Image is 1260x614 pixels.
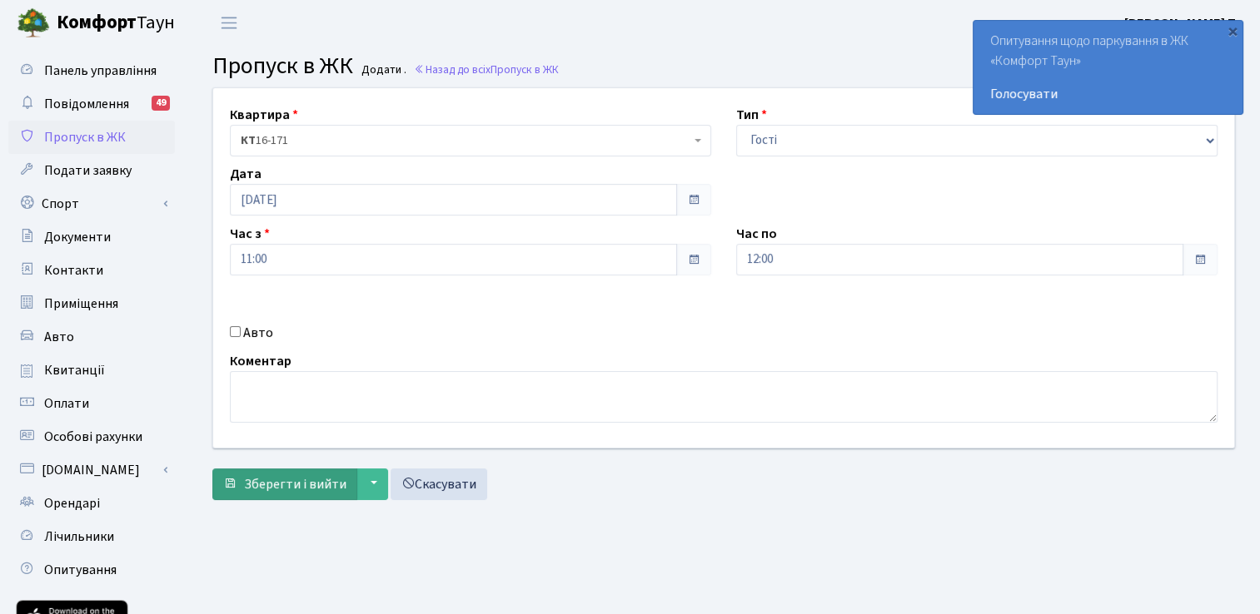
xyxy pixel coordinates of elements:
[8,320,175,354] a: Авто
[44,494,100,512] span: Орендарі
[8,487,175,520] a: Орендарі
[241,132,690,149] span: <b>КТ</b>&nbsp;&nbsp;&nbsp;&nbsp;16-171
[8,387,175,420] a: Оплати
[230,164,261,184] label: Дата
[230,351,291,371] label: Коментар
[44,428,142,446] span: Особові рахунки
[241,132,256,149] b: КТ
[8,287,175,320] a: Приміщення
[990,84,1226,104] a: Голосувати
[8,54,175,87] a: Панель управління
[44,295,118,313] span: Приміщення
[230,224,270,244] label: Час з
[358,63,406,77] small: Додати .
[1224,22,1241,39] div: ×
[8,87,175,121] a: Повідомлення49
[391,468,487,500] a: Скасувати
[8,354,175,387] a: Квитанції
[491,62,559,77] span: Пропуск в ЖК
[44,161,132,180] span: Подати заявку
[8,453,175,487] a: [DOMAIN_NAME]
[57,9,175,37] span: Таун
[736,224,777,244] label: Час по
[230,105,298,125] label: Квартира
[8,187,175,220] a: Спорт
[44,394,89,413] span: Оплати
[152,96,170,111] div: 49
[230,125,711,156] span: <b>КТ</b>&nbsp;&nbsp;&nbsp;&nbsp;16-171
[44,95,129,113] span: Повідомлення
[8,121,175,154] a: Пропуск в ЖК
[8,520,175,553] a: Лічильники
[244,475,346,493] span: Зберегти і вийти
[1124,14,1240,32] b: [PERSON_NAME] П.
[208,9,250,37] button: Переключити навігацію
[57,9,137,36] b: Комфорт
[44,128,126,146] span: Пропуск в ЖК
[8,154,175,187] a: Подати заявку
[8,254,175,287] a: Контакти
[974,21,1243,114] div: Опитування щодо паркування в ЖК «Комфорт Таун»
[44,561,117,579] span: Опитування
[243,323,273,343] label: Авто
[44,328,74,346] span: Авто
[44,527,114,546] span: Лічильники
[8,553,175,587] a: Опитування
[736,105,767,125] label: Тип
[44,228,111,246] span: Документи
[1124,13,1240,33] a: [PERSON_NAME] П.
[44,62,157,80] span: Панель управління
[8,220,175,254] a: Документи
[44,261,103,280] span: Контакти
[212,468,357,500] button: Зберегти і вийти
[414,62,559,77] a: Назад до всіхПропуск в ЖК
[8,420,175,453] a: Особові рахунки
[212,49,353,82] span: Пропуск в ЖК
[44,361,105,379] span: Квитанції
[17,7,50,40] img: logo.png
